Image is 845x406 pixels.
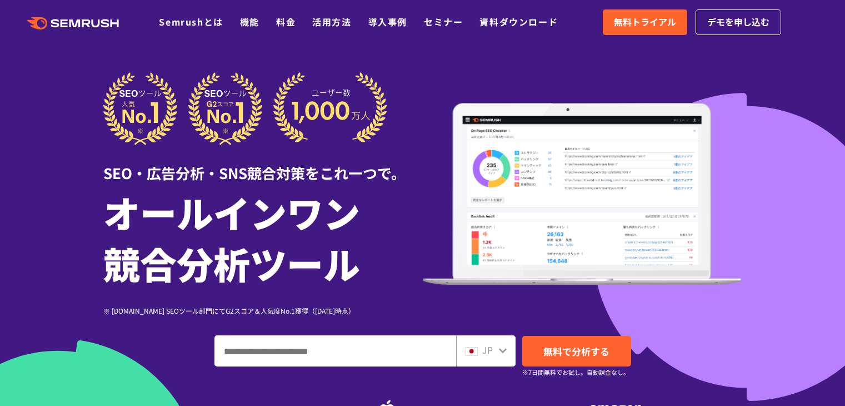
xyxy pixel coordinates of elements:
[522,367,629,378] small: ※7日間無料でお試し。自動課金なし。
[696,9,781,35] a: デモを申し込む
[103,305,423,316] div: ※ [DOMAIN_NAME] SEOツール部門にてG2スコア＆人気度No.1獲得（[DATE]時点）
[159,15,223,28] a: Semrushとは
[103,186,423,289] h1: オールインワン 競合分析ツール
[482,343,493,357] span: JP
[522,336,631,367] a: 無料で分析する
[276,15,296,28] a: 料金
[603,9,687,35] a: 無料トライアル
[424,15,463,28] a: セミナー
[240,15,259,28] a: 機能
[614,15,676,29] span: 無料トライアル
[215,336,456,366] input: ドメイン、キーワードまたはURLを入力してください
[479,15,558,28] a: 資料ダウンロード
[707,15,769,29] span: デモを申し込む
[103,145,423,184] div: SEO・広告分析・SNS競合対策をこれ一つで。
[312,15,351,28] a: 活用方法
[543,344,609,358] span: 無料で分析する
[368,15,407,28] a: 導入事例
